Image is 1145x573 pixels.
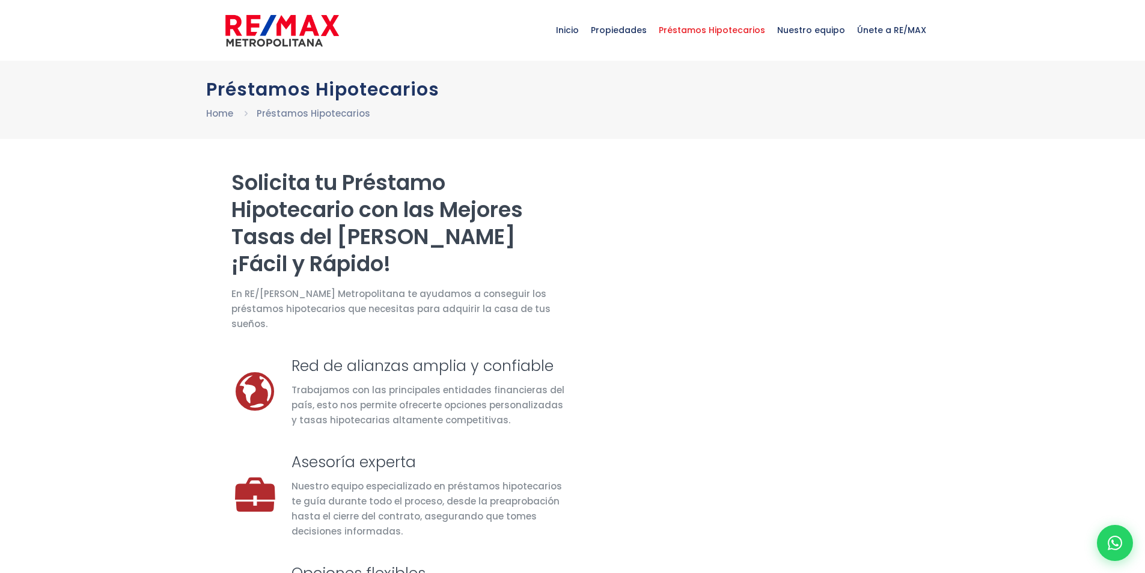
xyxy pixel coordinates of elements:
h3: Red de alianzas amplia y confiable [292,355,566,376]
h3: Asesoría experta [292,452,566,473]
div: Trabajamos con las principales entidades financieras del país, esto nos permite ofrecerte opcione... [292,382,566,427]
a: Home [206,107,233,120]
img: remax-metropolitana-logo [225,13,339,49]
span: Nuestro equipo [771,12,851,48]
span: Préstamos Hipotecarios [653,12,771,48]
div: Nuestro equipo especializado en préstamos hipotecarios te guía durante todo el proceso, desde la ... [292,479,566,539]
h1: Préstamos Hipotecarios [206,79,939,100]
a: Préstamos Hipotecarios [257,107,370,120]
h2: Solicita tu Préstamo Hipotecario con las Mejores Tasas del [PERSON_NAME] ¡Fácil y Rápido! [231,169,566,277]
span: Propiedades [585,12,653,48]
span: En RE/[PERSON_NAME] Metropolitana te ayudamos a conseguir los préstamos hipotecarios que necesita... [231,286,566,331]
span: Inicio [550,12,585,48]
span: Únete a RE/MAX [851,12,932,48]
